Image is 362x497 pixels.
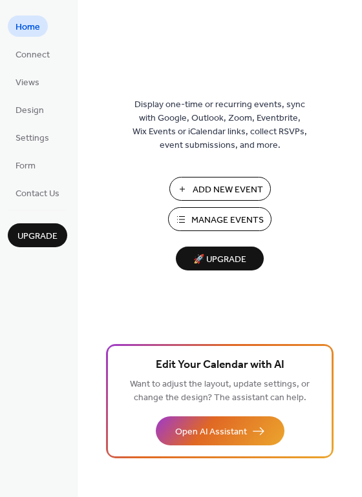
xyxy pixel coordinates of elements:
[169,177,271,201] button: Add New Event
[8,127,57,148] a: Settings
[133,98,307,152] span: Display one-time or recurring events, sync with Google, Outlook, Zoom, Eventbrite, Wix Events or ...
[16,159,36,173] span: Form
[8,43,58,65] a: Connect
[16,21,40,34] span: Home
[8,99,52,120] a: Design
[8,223,67,247] button: Upgrade
[175,425,247,439] span: Open AI Assistant
[193,183,263,197] span: Add New Event
[16,76,39,90] span: Views
[16,104,44,117] span: Design
[16,48,50,62] span: Connect
[8,182,67,203] a: Contact Us
[8,154,43,176] a: Form
[130,376,310,407] span: Want to adjust the layout, update settings, or change the design? The assistant can help.
[16,187,59,201] span: Contact Us
[16,132,49,145] span: Settings
[168,207,271,231] button: Manage Events
[156,416,284,445] button: Open AI Assistant
[8,15,48,37] a: Home
[17,230,58,243] span: Upgrade
[156,356,284,374] span: Edit Your Calendar with AI
[176,247,264,270] button: 🚀 Upgrade
[184,251,256,269] span: 🚀 Upgrade
[191,214,264,227] span: Manage Events
[8,71,47,92] a: Views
